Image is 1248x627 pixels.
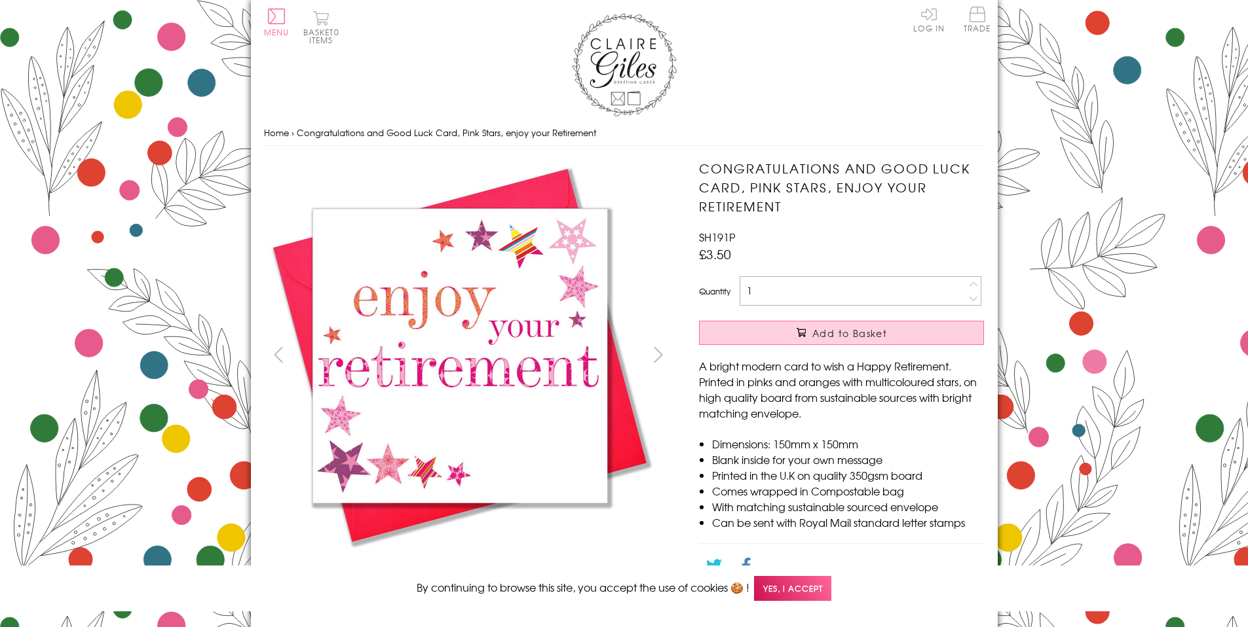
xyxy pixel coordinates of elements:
button: next [643,340,673,369]
a: Log In [913,7,945,32]
button: Add to Basket [699,321,984,345]
span: £3.50 [699,245,731,263]
span: Add to Basket [812,327,887,340]
a: Home [264,126,289,139]
img: Claire Giles Greetings Cards [572,13,677,116]
label: Quantity [699,285,730,297]
li: Dimensions: 150mm x 150mm [712,436,984,452]
li: Comes wrapped in Compostable bag [712,483,984,499]
span: › [292,126,294,139]
button: Menu [264,9,290,36]
a: Trade [964,7,991,35]
button: prev [264,340,293,369]
li: Printed in the U.K on quality 350gsm board [712,467,984,483]
li: With matching sustainable sourced envelope [712,499,984,514]
span: Menu [264,26,290,38]
li: Blank inside for your own message [712,452,984,467]
li: Can be sent with Royal Mail standard letter stamps [712,514,984,530]
nav: breadcrumbs [264,120,985,147]
span: Yes, I accept [754,576,831,601]
span: Congratulations and Good Luck Card, Pink Stars, enjoy your Retirement [297,126,596,139]
span: Trade [964,7,991,32]
button: Basket0 items [303,10,339,44]
span: 0 items [309,26,339,46]
span: SH191P [699,229,735,245]
p: A bright modern card to wish a Happy Retirement. Printed in pinks and oranges with multicoloured ... [699,358,984,421]
img: Congratulations and Good Luck Card, Pink Stars, enjoy your Retirement [264,159,657,552]
h1: Congratulations and Good Luck Card, Pink Stars, enjoy your Retirement [699,159,984,215]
